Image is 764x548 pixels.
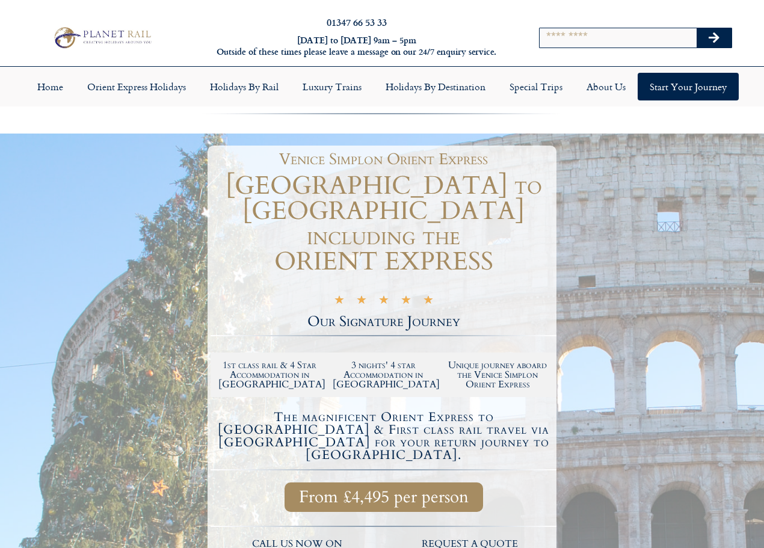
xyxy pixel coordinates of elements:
[6,73,758,100] nav: Menu
[401,296,411,307] i: ★
[334,294,434,307] div: 5/5
[334,296,345,307] i: ★
[285,482,483,512] a: From £4,495 per person
[25,73,75,100] a: Home
[423,296,434,307] i: ★
[378,296,389,307] i: ★
[356,296,367,307] i: ★
[498,73,575,100] a: Special Trips
[212,411,555,461] h4: The magnificent Orient Express to [GEOGRAPHIC_DATA] & First class rail travel via [GEOGRAPHIC_DAT...
[333,360,435,389] h2: 3 nights' 4 star Accommodation in [GEOGRAPHIC_DATA]
[697,28,732,48] button: Search
[217,152,550,167] h1: Venice Simplon Orient Express
[207,35,507,57] h6: [DATE] to [DATE] 9am – 5pm Outside of these times please leave a message on our 24/7 enquiry serv...
[299,490,469,505] span: From £4,495 per person
[50,25,154,50] img: Planet Rail Train Holidays Logo
[638,73,739,100] a: Start your Journey
[291,73,374,100] a: Luxury Trains
[446,360,549,389] h2: Unique journey aboard the Venice Simplon Orient Express
[575,73,638,100] a: About Us
[374,73,498,100] a: Holidays by Destination
[198,73,291,100] a: Holidays by Rail
[218,360,321,389] h2: 1st class rail & 4 Star Accommodation in [GEOGRAPHIC_DATA]
[75,73,198,100] a: Orient Express Holidays
[211,173,556,274] h1: [GEOGRAPHIC_DATA] to [GEOGRAPHIC_DATA] including the ORIENT EXPRESS
[327,15,387,29] a: 01347 66 53 33
[211,315,556,329] h2: Our Signature Journey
